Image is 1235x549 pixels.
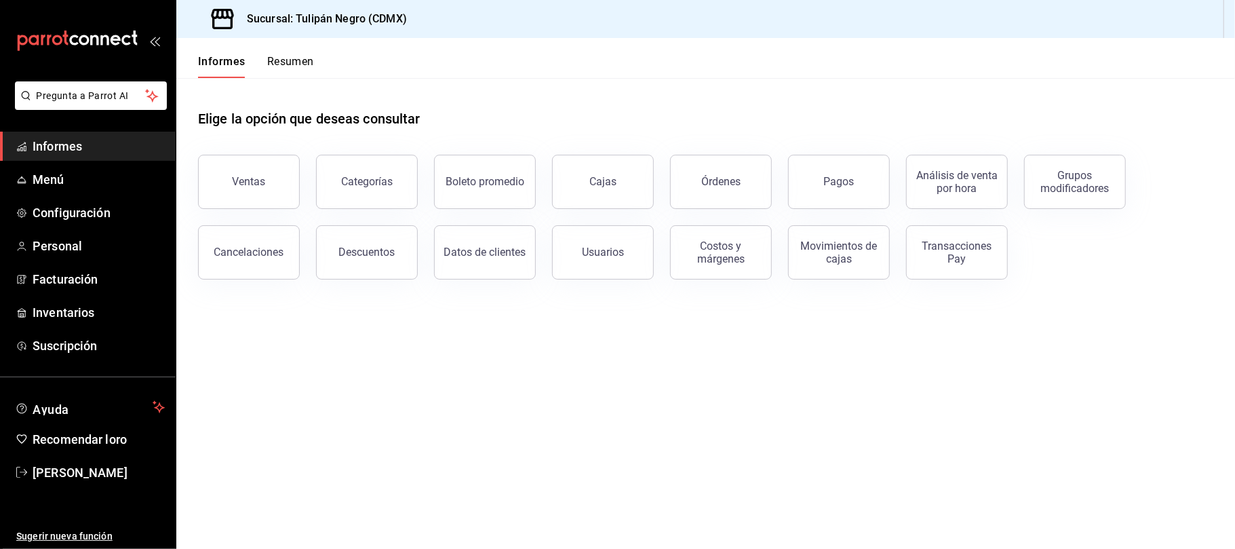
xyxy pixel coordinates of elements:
button: Grupos modificadores [1024,155,1126,209]
font: Transacciones Pay [922,240,992,265]
font: Suscripción [33,339,97,353]
font: Informes [198,55,246,68]
font: Categorías [341,175,393,188]
button: Órdenes [670,155,772,209]
button: Pregunta a Parrot AI [15,81,167,110]
button: Boleto promedio [434,155,536,209]
a: Pregunta a Parrot AI [9,98,167,113]
font: Configuración [33,206,111,220]
button: Descuentos [316,225,418,280]
button: Análisis de venta por hora [906,155,1008,209]
font: Grupos modificadores [1041,169,1110,195]
font: Ventas [233,175,266,188]
button: Categorías [316,155,418,209]
font: Datos de clientes [444,246,526,259]
font: Personal [33,239,82,253]
font: Recomendar loro [33,432,127,447]
font: Ayuda [33,402,69,417]
button: Pagos [788,155,890,209]
font: Pregunta a Parrot AI [37,90,129,101]
font: Pagos [824,175,855,188]
font: Análisis de venta por hora [916,169,998,195]
button: Datos de clientes [434,225,536,280]
button: Transacciones Pay [906,225,1008,280]
font: Sucursal: Tulipán Negro (CDMX) [247,12,407,25]
font: Resumen [267,55,314,68]
font: Órdenes [701,175,741,188]
font: Facturación [33,272,98,286]
font: Sugerir nueva función [16,531,113,542]
button: abrir_cajón_menú [149,35,160,46]
font: Elige la opción que deseas consultar [198,111,420,127]
font: Boleto promedio [446,175,524,188]
div: pestañas de navegación [198,54,314,78]
button: Cancelaciones [198,225,300,280]
font: Usuarios [582,246,624,259]
font: Costos y márgenes [697,240,745,265]
font: Informes [33,139,82,153]
button: Ventas [198,155,300,209]
font: [PERSON_NAME] [33,466,128,480]
button: Usuarios [552,225,654,280]
font: Inventarios [33,305,94,320]
button: Costos y márgenes [670,225,772,280]
font: Cajas [589,175,616,188]
font: Descuentos [339,246,395,259]
font: Movimientos de cajas [801,240,878,265]
font: Menú [33,172,64,187]
button: Cajas [552,155,654,209]
font: Cancelaciones [214,246,284,259]
button: Movimientos de cajas [788,225,890,280]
